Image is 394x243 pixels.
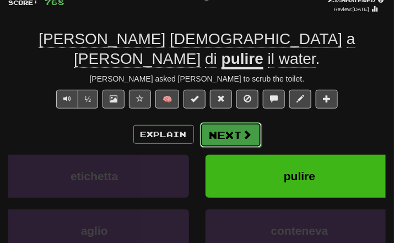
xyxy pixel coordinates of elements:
[263,90,285,109] button: Discuss sentence (alt+u)
[210,90,232,109] button: Reset to 0% Mastered (alt+r)
[222,50,263,69] u: pulire
[347,30,355,48] span: a
[268,50,274,68] span: il
[170,30,342,48] span: [DEMOGRAPHIC_DATA]
[81,224,108,237] span: aglio
[316,90,338,109] button: Add to collection (alt+a)
[74,50,201,68] span: [PERSON_NAME]
[8,73,386,84] div: [PERSON_NAME] asked [PERSON_NAME] to scrub the toilet.
[236,90,258,109] button: Ignore sentence (alt+i)
[71,170,118,182] span: etichetta
[183,90,206,109] button: Set this sentence to 100% Mastered (alt+m)
[39,30,165,48] span: [PERSON_NAME]
[205,50,217,68] span: di
[279,50,316,68] span: water
[102,90,125,109] button: Show image (alt+x)
[155,90,179,109] button: 🧠
[56,90,78,109] button: Play sentence audio (ctl+space)
[133,125,194,144] button: Explain
[263,50,320,68] span: .
[78,90,99,109] button: ½
[284,170,315,182] span: pulire
[54,90,99,114] div: Text-to-speech controls
[200,122,262,148] button: Next
[289,90,311,109] button: Edit sentence (alt+d)
[129,90,151,109] button: Favorite sentence (alt+f)
[334,6,369,12] small: Review: [DATE]
[271,224,328,237] span: conteneva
